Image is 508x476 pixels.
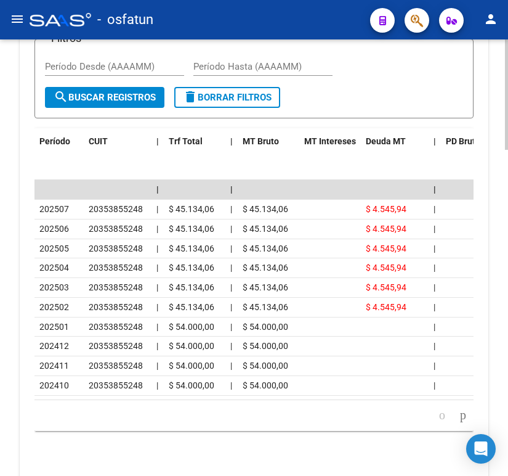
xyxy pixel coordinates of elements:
span: $ 4.545,94 [366,224,406,234]
mat-icon: delete [183,89,198,104]
span: $ 45.134,06 [169,263,214,273]
span: $ 45.134,06 [243,244,288,253]
datatable-header-cell: Deuda MT [361,128,429,155]
span: $ 54.000,00 [243,361,288,371]
span: | [230,282,232,292]
span: | [230,184,233,194]
span: | [230,263,232,273]
span: | [156,341,158,351]
span: $ 4.545,94 [366,302,406,312]
span: $ 45.134,06 [243,224,288,234]
span: $ 45.134,06 [169,302,214,312]
span: | [433,136,436,146]
span: $ 45.134,06 [169,244,214,253]
span: | [230,361,232,371]
span: 202411 [39,361,69,371]
span: | [433,282,435,292]
span: 20353855248 [89,341,143,351]
span: 20353855248 [89,224,143,234]
span: 20353855248 [89,244,143,253]
span: $ 54.000,00 [243,322,288,332]
span: 202410 [39,380,69,390]
span: - osfatun [97,6,153,33]
span: 20353855248 [89,263,143,273]
span: Deuda MT [366,136,406,146]
span: CUIT [89,136,108,146]
span: | [156,136,159,146]
span: 202412 [39,341,69,351]
span: | [230,302,232,312]
span: | [156,204,158,214]
datatable-header-cell: Trf Total [164,128,225,155]
span: | [433,204,435,214]
span: | [433,244,435,253]
span: | [156,322,158,332]
span: $ 45.134,06 [169,224,214,234]
datatable-header-cell: Período [34,128,84,155]
span: $ 54.000,00 [169,322,214,332]
mat-icon: search [54,89,68,104]
span: | [433,263,435,273]
span: Trf Total [169,136,203,146]
span: 20353855248 [89,282,143,292]
span: | [433,380,435,390]
span: $ 54.000,00 [169,380,214,390]
span: $ 45.134,06 [243,204,288,214]
span: $ 45.134,06 [169,282,214,292]
span: $ 45.134,06 [243,263,288,273]
span: 202505 [39,244,69,253]
span: 202507 [39,204,69,214]
span: | [156,380,158,390]
span: | [156,282,158,292]
span: | [230,341,232,351]
datatable-header-cell: | [429,128,441,155]
span: Borrar Filtros [183,92,272,103]
mat-icon: person [483,12,498,27]
datatable-header-cell: | [225,128,238,155]
span: | [156,244,158,253]
span: $ 45.134,06 [169,204,214,214]
button: Buscar Registros [45,87,164,108]
span: | [433,184,436,194]
span: 20353855248 [89,322,143,332]
span: | [230,136,233,146]
span: 20353855248 [89,361,143,371]
datatable-header-cell: | [151,128,164,155]
div: Open Intercom Messenger [466,434,496,464]
span: | [156,263,158,273]
span: $ 4.545,94 [366,244,406,253]
span: PD Bruto [446,136,480,146]
span: Período [39,136,70,146]
span: | [156,224,158,234]
datatable-header-cell: MT Bruto [238,128,299,155]
span: | [230,224,232,234]
span: | [230,244,232,253]
span: MT Intereses [304,136,356,146]
span: | [433,322,435,332]
datatable-header-cell: MT Intereses [299,128,361,155]
span: | [230,204,232,214]
span: $ 4.545,94 [366,204,406,214]
span: | [230,380,232,390]
span: 20353855248 [89,302,143,312]
span: | [433,302,435,312]
datatable-header-cell: CUIT [84,128,151,155]
span: Buscar Registros [54,92,156,103]
span: | [156,184,159,194]
a: go to previous page [433,409,451,422]
a: go to next page [454,409,472,422]
span: $ 54.000,00 [169,341,214,351]
span: MT Bruto [243,136,279,146]
span: 20353855248 [89,204,143,214]
span: | [156,302,158,312]
span: | [433,224,435,234]
span: $ 54.000,00 [243,341,288,351]
span: 202501 [39,322,69,332]
datatable-header-cell: PD Bruto [441,128,502,155]
span: | [156,361,158,371]
span: 20353855248 [89,380,143,390]
span: | [433,361,435,371]
button: Borrar Filtros [174,87,280,108]
span: $ 45.134,06 [243,282,288,292]
span: 202503 [39,282,69,292]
